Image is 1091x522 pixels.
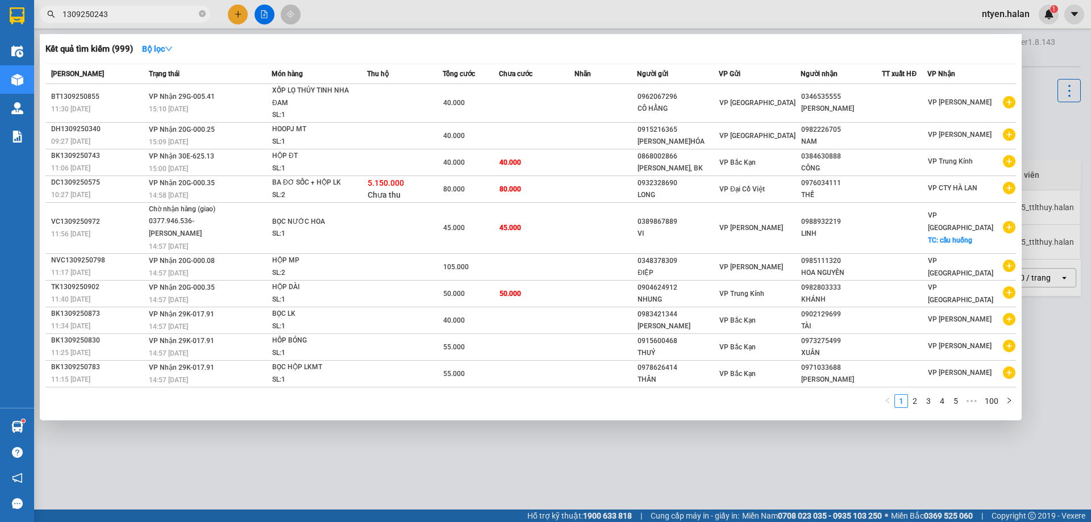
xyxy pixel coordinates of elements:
div: LONG [638,189,718,201]
span: 09:27 [DATE] [51,137,90,145]
input: Tìm tên, số ĐT hoặc mã đơn [63,8,197,20]
div: SL: 1 [272,347,357,360]
div: 0384630888 [801,151,882,162]
div: 0985111320 [801,255,882,267]
div: HOA NGUYÊN [801,267,882,279]
span: plus-circle [1003,313,1015,325]
span: 40.000 [499,158,521,166]
a: 1 [895,395,907,407]
div: HỘP MP [272,254,357,267]
span: plus-circle [1003,260,1015,272]
span: VP Nhận 20G-000.08 [149,257,215,265]
span: VP Nhận 30E-625.13 [149,152,214,160]
sup: 1 [22,419,25,423]
span: VP [PERSON_NAME] [719,224,783,232]
div: NVC1309250798 [51,254,145,266]
div: 0348378309 [638,255,718,267]
span: down [165,45,173,53]
span: VP Trung Kính [719,290,764,298]
strong: Bộ lọc [142,44,173,53]
div: [PERSON_NAME] [638,320,718,332]
span: plus-circle [1003,366,1015,379]
span: 14:57 [DATE] [149,269,188,277]
div: HOOPJ MT [272,123,357,136]
span: VP Bắc Kạn [719,343,756,351]
div: 0902129699 [801,308,882,320]
img: warehouse-icon [11,45,23,57]
div: SL: 1 [272,109,357,122]
div: SL: 1 [272,294,357,306]
div: SL: 1 [272,374,357,386]
span: 11:30 [DATE] [51,105,90,113]
li: Previous Page [881,394,894,408]
div: 0971033688 [801,362,882,374]
span: VP Đại Cồ Việt [719,185,765,193]
span: plus-circle [1003,182,1015,194]
div: HỘP ĐT [272,150,357,162]
div: BK1309250743 [51,150,145,162]
div: 0988932219 [801,216,882,228]
div: XUÂN [801,347,882,359]
div: BỌC HỘP LKMT [272,361,357,374]
span: plus-circle [1003,155,1015,168]
span: VP [PERSON_NAME] [719,263,783,271]
button: right [1002,394,1016,408]
span: plus-circle [1003,286,1015,299]
span: Trạng thái [149,70,180,78]
div: 0976034111 [801,177,882,189]
div: THUỶ [638,347,718,359]
div: 0932328690 [638,177,718,189]
span: VP Nhận 20G-000.35 [149,283,215,291]
span: Chưa cước [499,70,532,78]
div: BỌC LK [272,308,357,320]
span: Thu hộ [367,70,389,78]
span: 11:06 [DATE] [51,164,90,172]
div: DC1309250575 [51,177,145,189]
span: VP [PERSON_NAME] [928,98,992,106]
div: [PERSON_NAME] [801,374,882,386]
a: 4 [936,395,948,407]
div: VI [638,228,718,240]
div: 0983421344 [638,308,718,320]
div: SL: 2 [272,189,357,202]
div: KHÁNH [801,294,882,306]
a: 2 [909,395,921,407]
button: Bộ lọcdown [133,40,182,58]
div: DH1309250340 [51,123,145,135]
span: right [1006,397,1013,404]
span: VP [GEOGRAPHIC_DATA] [928,211,993,232]
span: VP [PERSON_NAME] [928,369,992,377]
span: plus-circle [1003,96,1015,108]
div: CÔNG [801,162,882,174]
div: BK1309250830 [51,335,145,346]
div: THÂN [638,374,718,386]
span: Tổng cước [443,70,475,78]
span: 55.000 [443,343,465,351]
div: NAM [801,136,882,148]
div: [PERSON_NAME]HÓA [638,136,718,148]
span: left [884,397,891,404]
span: ••• [963,394,981,408]
span: VP Nhận 29K-017.91 [149,364,214,371]
span: 15:10 [DATE] [149,105,188,113]
img: logo-vxr [10,7,24,24]
div: 0346535555 [801,91,882,103]
li: Next 5 Pages [963,394,981,408]
li: Next Page [1002,394,1016,408]
span: TC: cầu huống [928,236,972,244]
button: left [881,394,894,408]
span: 55.000 [443,370,465,378]
span: 15:00 [DATE] [149,165,188,173]
div: BK1309250783 [51,361,145,373]
span: 14:57 [DATE] [149,296,188,304]
span: 15:09 [DATE] [149,138,188,146]
div: 0982226705 [801,124,882,136]
span: 40.000 [443,99,465,107]
span: [PERSON_NAME] [51,70,104,78]
span: close-circle [199,10,206,17]
div: SL: 1 [272,228,357,240]
span: VP [PERSON_NAME] [928,315,992,323]
span: VP Nhận 20G-000.25 [149,126,215,133]
span: 40.000 [443,132,465,140]
li: 4 [935,394,949,408]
